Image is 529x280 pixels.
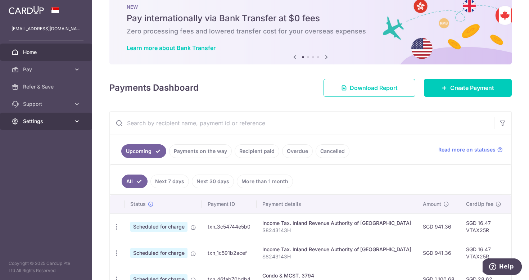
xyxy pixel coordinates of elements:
[122,175,148,188] a: All
[202,213,257,240] td: txn_3c54744e5b0
[423,200,441,208] span: Amount
[23,83,71,90] span: Refer & Save
[417,213,460,240] td: SGD 941.36
[262,246,411,253] div: Income Tax. Inland Revenue Authority of [GEOGRAPHIC_DATA]
[282,144,313,158] a: Overdue
[350,83,398,92] span: Download Report
[202,240,257,266] td: txn_1c591b2acef
[23,49,71,56] span: Home
[127,13,494,24] h5: Pay internationally via Bank Transfer at $0 fees
[257,195,417,213] th: Payment details
[460,240,507,266] td: SGD 16.47 VTAX25R
[324,79,415,97] a: Download Report
[202,195,257,213] th: Payment ID
[23,118,71,125] span: Settings
[262,272,411,279] div: Condo & MCST. 3794
[127,44,216,51] a: Learn more about Bank Transfer
[262,227,411,234] p: S8243143H
[262,253,411,260] p: S8243143H
[235,144,279,158] a: Recipient paid
[460,213,507,240] td: SGD 16.47 VTAX25R
[121,144,166,158] a: Upcoming
[23,100,71,108] span: Support
[438,146,496,153] span: Read more on statuses
[23,66,71,73] span: Pay
[466,200,493,208] span: CardUp fee
[169,144,232,158] a: Payments on the way
[438,146,503,153] a: Read more on statuses
[127,27,494,36] h6: Zero processing fees and lowered transfer cost for your overseas expenses
[17,5,31,12] span: Help
[109,81,199,94] h4: Payments Dashboard
[417,240,460,266] td: SGD 941.36
[483,258,522,276] iframe: Opens a widget where you can find more information
[192,175,234,188] a: Next 30 days
[130,248,187,258] span: Scheduled for charge
[316,144,349,158] a: Cancelled
[12,25,81,32] p: [EMAIL_ADDRESS][DOMAIN_NAME]
[150,175,189,188] a: Next 7 days
[127,4,494,10] p: NEW
[9,6,44,14] img: CardUp
[262,220,411,227] div: Income Tax. Inland Revenue Authority of [GEOGRAPHIC_DATA]
[110,112,494,135] input: Search by recipient name, payment id or reference
[424,79,512,97] a: Create Payment
[130,200,146,208] span: Status
[450,83,494,92] span: Create Payment
[237,175,293,188] a: More than 1 month
[130,222,187,232] span: Scheduled for charge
